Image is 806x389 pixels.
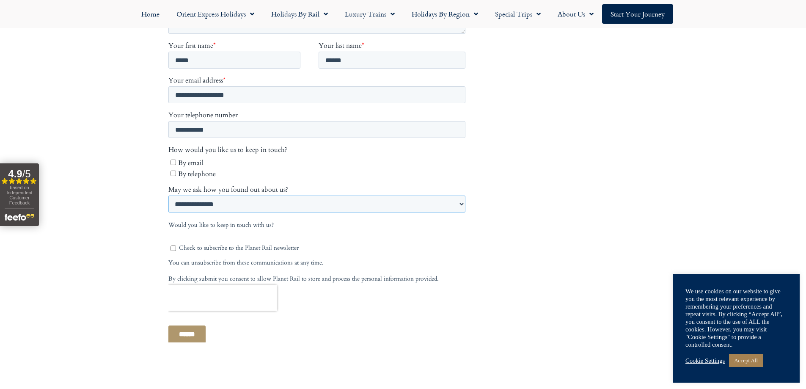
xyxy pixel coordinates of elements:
a: Holidays by Rail [263,4,336,24]
div: We use cookies on our website to give you the most relevant experience by remembering your prefer... [685,287,787,348]
a: Cookie Settings [685,357,725,364]
a: Special Trips [487,4,549,24]
a: Luxury Trains [336,4,403,24]
a: Accept All [729,354,763,367]
a: Home [133,4,168,24]
a: Start your Journey [602,4,673,24]
a: About Us [549,4,602,24]
a: Holidays by Region [403,4,487,24]
a: Orient Express Holidays [168,4,263,24]
nav: Menu [4,4,802,24]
